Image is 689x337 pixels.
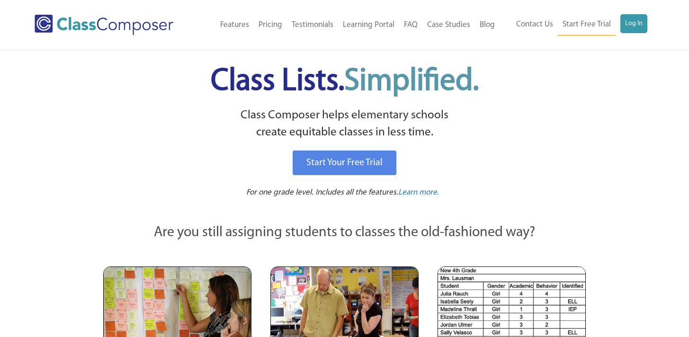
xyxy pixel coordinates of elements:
p: Are you still assigning students to classes the old-fashioned way? [103,222,586,243]
a: Learning Portal [338,15,399,35]
a: Blog [475,15,500,35]
a: Case Studies [422,15,475,35]
a: Start Your Free Trial [293,151,396,175]
img: Class Composer [35,15,173,35]
span: Learn more. [398,188,439,196]
span: Simplified. [344,66,479,97]
p: Class Composer helps elementary schools create equitable classes in less time. [102,107,588,142]
a: FAQ [399,15,422,35]
span: Start Your Free Trial [306,158,383,168]
a: Log In [620,14,647,33]
a: Testimonials [287,15,338,35]
span: For one grade level. Includes all the features. [246,188,398,196]
nav: Header Menu [197,15,500,35]
a: Start Free Trial [558,14,616,35]
a: Contact Us [511,14,558,35]
a: Pricing [254,15,287,35]
span: Class Lists. [211,66,479,97]
a: Learn more. [398,187,439,199]
nav: Header Menu [500,14,647,35]
a: Features [215,15,254,35]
